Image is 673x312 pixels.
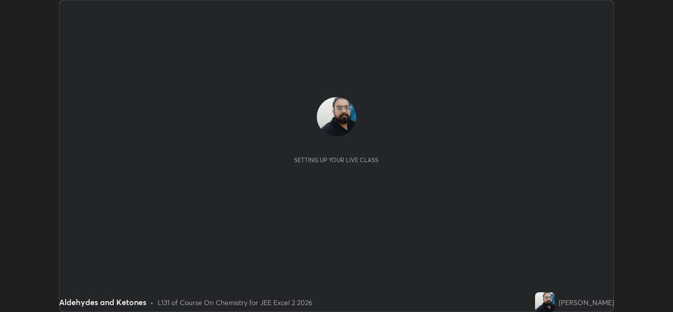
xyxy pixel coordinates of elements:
[317,97,356,137] img: 43ce2ccaa3f94e769f93b6c8490396b9.jpg
[535,292,555,312] img: 43ce2ccaa3f94e769f93b6c8490396b9.jpg
[294,156,378,164] div: Setting up your live class
[150,297,154,308] div: •
[158,297,312,308] div: L131 of Course On Chemistry for JEE Excel 2 2026
[59,296,146,308] div: Aldehydes and Ketones
[559,297,614,308] div: [PERSON_NAME]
